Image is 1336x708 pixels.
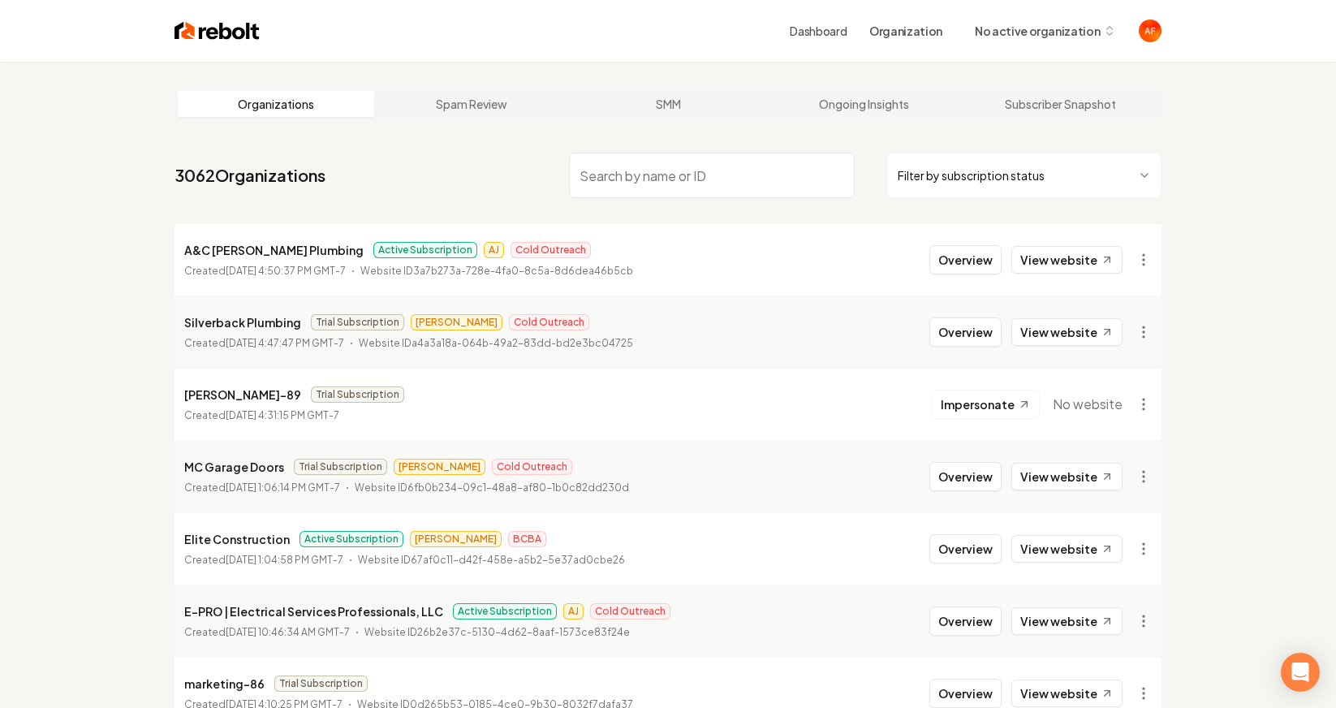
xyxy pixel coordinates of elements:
[394,459,485,475] span: [PERSON_NAME]
[790,23,847,39] a: Dashboard
[1053,395,1123,414] span: No website
[411,314,502,330] span: [PERSON_NAME]
[294,459,387,475] span: Trial Subscription
[184,529,290,549] p: Elite Construction
[941,396,1015,412] span: Impersonate
[226,626,350,638] time: [DATE] 10:46:34 AM GMT-7
[184,313,301,332] p: Silverback Plumbing
[484,242,504,258] span: AJ
[178,91,374,117] a: Organizations
[364,624,630,641] p: Website ID 26b2e37c-5130-4d62-8aaf-1573ce83f24e
[226,409,339,421] time: [DATE] 4:31:15 PM GMT-7
[509,314,589,330] span: Cold Outreach
[1139,19,1161,42] button: Open user button
[184,457,284,477] p: MC Garage Doors
[184,263,346,279] p: Created
[570,91,766,117] a: SMM
[511,242,591,258] span: Cold Outreach
[355,480,629,496] p: Website ID 6fb0b234-09c1-48a8-af80-1b0c82dd230d
[1011,607,1123,635] a: View website
[932,390,1040,419] button: Impersonate
[1139,19,1161,42] img: Avan Fahimi
[374,91,571,117] a: Spam Review
[184,624,350,641] p: Created
[962,91,1158,117] a: Subscriber Snapshot
[184,408,339,424] p: Created
[175,19,260,42] img: Rebolt Logo
[184,335,344,352] p: Created
[975,23,1100,40] span: No active organization
[226,554,343,566] time: [DATE] 1:04:58 PM GMT-7
[929,245,1002,274] button: Overview
[373,242,477,258] span: Active Subscription
[563,603,584,619] span: AJ
[929,679,1002,708] button: Overview
[184,480,340,496] p: Created
[184,385,301,404] p: [PERSON_NAME]-89
[311,386,404,403] span: Trial Subscription
[929,607,1002,636] button: Overview
[860,16,952,45] button: Organization
[184,552,343,568] p: Created
[569,153,855,198] input: Search by name or ID
[311,314,404,330] span: Trial Subscription
[1011,463,1123,490] a: View website
[184,240,364,260] p: A&C [PERSON_NAME] Plumbing
[226,265,346,277] time: [DATE] 4:50:37 PM GMT-7
[184,674,265,693] p: marketing-86
[300,531,403,547] span: Active Subscription
[1011,246,1123,274] a: View website
[226,481,340,494] time: [DATE] 1:06:14 PM GMT-7
[175,164,325,187] a: 3062Organizations
[410,531,502,547] span: [PERSON_NAME]
[274,676,368,692] span: Trial Subscription
[453,603,557,619] span: Active Subscription
[226,337,344,349] time: [DATE] 4:47:47 PM GMT-7
[508,531,546,547] span: BCBA
[590,603,670,619] span: Cold Outreach
[492,459,572,475] span: Cold Outreach
[359,335,633,352] p: Website ID a4a3a18a-064b-49a2-83dd-bd2e3bc04725
[358,552,625,568] p: Website ID 67af0c11-d42f-458e-a5b2-5e37ad0cbe26
[929,534,1002,563] button: Overview
[1011,535,1123,563] a: View website
[360,263,633,279] p: Website ID 3a7b273a-728e-4fa0-8c5a-8d6dea46b5cb
[1011,318,1123,346] a: View website
[766,91,963,117] a: Ongoing Insights
[929,462,1002,491] button: Overview
[929,317,1002,347] button: Overview
[1011,680,1123,707] a: View website
[184,602,443,621] p: E-PRO | Electrical Services Professionals, LLC
[1281,653,1320,692] div: Open Intercom Messenger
